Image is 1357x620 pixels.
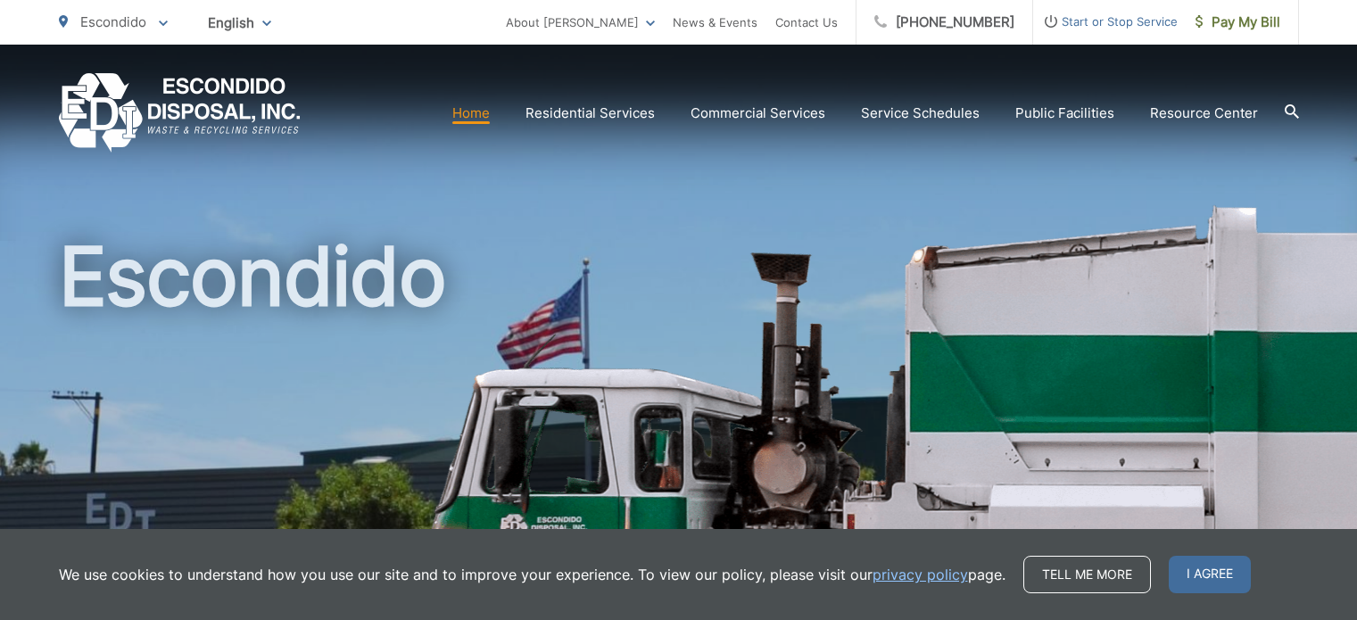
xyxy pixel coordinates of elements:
a: Tell me more [1023,556,1151,593]
a: privacy policy [873,564,968,585]
a: Service Schedules [861,103,980,124]
a: EDCD logo. Return to the homepage. [59,73,301,153]
a: News & Events [673,12,757,33]
span: English [194,7,285,38]
p: We use cookies to understand how you use our site and to improve your experience. To view our pol... [59,564,1005,585]
a: Home [452,103,490,124]
a: About [PERSON_NAME] [506,12,655,33]
a: Resource Center [1150,103,1258,124]
a: Contact Us [775,12,838,33]
a: Residential Services [525,103,655,124]
span: Pay My Bill [1196,12,1280,33]
a: Commercial Services [691,103,825,124]
span: Escondido [80,13,146,30]
span: I agree [1169,556,1251,593]
a: Public Facilities [1015,103,1114,124]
